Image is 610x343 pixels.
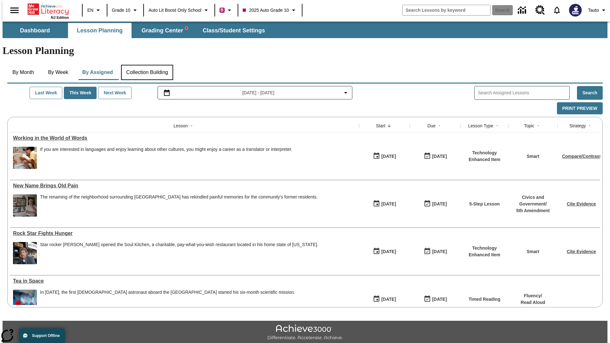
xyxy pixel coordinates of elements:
[112,7,130,14] span: Grade 10
[28,3,69,16] a: Home
[493,122,501,130] button: Sort
[188,122,195,130] button: Sort
[432,248,447,256] div: [DATE]
[3,45,607,57] h1: Lesson Planning
[40,147,292,169] div: If you are interested in languages and enjoy learning about other cultures, you might enjoy a car...
[586,122,593,130] button: Sort
[40,147,292,152] div: If you are interested in languages and enjoy learning about other cultures, you might enjoy a car...
[13,231,356,236] div: Rock Star Fights Hunger
[469,296,500,303] p: Timed Reading
[567,249,596,254] a: Cite Evidence
[432,295,447,303] div: [DATE]
[40,194,318,217] div: The renaming of the neighborhood surrounding Dodger Stadium has rekindled painful memories for th...
[403,5,490,15] input: search field
[198,23,270,38] button: Class/Student Settings
[527,248,539,255] p: Smart
[13,231,356,236] a: Rock Star Fights Hunger , Lessons
[13,242,37,264] img: A man in a restaurant with jars and dishes in the background and a sign that says Soul Kitchen. R...
[371,245,398,258] button: 10/06/25: First time the lesson was available
[173,123,188,129] div: Lesson
[77,65,118,80] button: By Assigned
[512,207,554,214] p: 5th Amendment
[562,154,601,159] a: Compare/Contrast
[534,122,542,130] button: Sort
[521,293,545,299] p: Fluency /
[521,299,545,306] p: Read Aloud
[422,245,449,258] button: 10/08/25: Last day the lesson can be accessed
[217,4,236,16] button: Boost Class color is violet red. Change class color
[98,87,132,99] button: Next Week
[30,87,62,99] button: Last Week
[5,1,24,20] button: Open side menu
[565,2,586,18] button: Select a new avatar
[532,2,549,19] a: Resource Center, Will open in new tab
[422,293,449,305] button: 10/12/25: Last day the lesson can be accessed
[13,183,356,189] div: New Name Brings Old Pain
[422,198,449,210] button: 10/13/25: Last day the lesson can be accessed
[13,135,356,141] div: Working in the World of Words
[577,86,603,100] button: Search
[141,27,187,34] span: Grading Center
[385,122,393,130] button: Sort
[109,4,141,16] button: Grade: Grade 10, Select a grade
[3,23,271,38] div: SubNavbar
[381,295,396,303] div: [DATE]
[146,4,213,16] button: School: Auto Lit Boost only School, Select your school
[13,290,37,312] img: An astronaut, the first from the United Kingdom to travel to the International Space Station, wav...
[87,7,93,14] span: EN
[468,123,493,129] div: Lesson Type
[3,22,607,38] div: SubNavbar
[42,65,74,80] button: By Week
[432,152,447,160] div: [DATE]
[40,290,295,295] div: In [DATE], the first [DEMOGRAPHIC_DATA] astronaut aboard the [GEOGRAPHIC_DATA] started his six-mo...
[586,4,610,16] button: Profile/Settings
[514,2,532,19] a: Data Center
[28,2,69,19] div: Home
[40,194,318,200] div: The renaming of the neighborhood surrounding [GEOGRAPHIC_DATA] has rekindled painful memories for...
[469,201,500,207] p: 5-Step Lesson
[13,147,37,169] img: An interpreter holds a document for a patient at a hospital. Interpreters help people by translat...
[240,4,300,16] button: Class: 2025 Auto Grade 10, Select your class
[464,150,505,163] p: Technology Enhanced Item
[133,23,196,38] button: Grading Center
[3,23,67,38] button: Dashboard
[432,200,447,208] div: [DATE]
[569,4,582,17] img: Avatar
[588,7,599,14] span: Tauto
[371,150,398,162] button: 10/07/25: First time the lesson was available
[422,150,449,162] button: 10/07/25: Last day the lesson can be accessed
[64,87,97,99] button: This Week
[13,278,356,284] a: Tea in Space, Lessons
[512,194,554,207] p: Civics and Government /
[381,200,396,208] div: [DATE]
[549,2,565,18] a: Notifications
[427,123,436,129] div: Due
[381,152,396,160] div: [DATE]
[267,325,343,341] img: Achieve3000 Differentiate Accelerate Achieve
[342,89,349,97] svg: Collapse Date Range Filter
[557,102,603,115] button: Print Preview
[40,242,318,264] div: Star rocker Jon Bon Jovi opened the Soul Kitchen, a charitable, pay-what-you-wish restaurant loca...
[569,123,586,129] div: Strategy
[148,7,201,14] span: Auto Lit Boost only School
[524,123,534,129] div: Topic
[13,135,356,141] a: Working in the World of Words, Lessons
[478,88,569,98] input: Search Assigned Lessons
[203,27,265,34] span: Class/Student Settings
[19,328,65,343] button: Support Offline
[13,194,37,217] img: dodgertown_121813.jpg
[381,248,396,256] div: [DATE]
[7,65,39,80] button: By Month
[527,153,539,160] p: Smart
[77,27,123,34] span: Lesson Planning
[40,290,295,312] div: In December 2015, the first British astronaut aboard the International Space Station started his ...
[220,6,224,14] span: B
[32,333,60,338] span: Support Offline
[13,183,356,189] a: New Name Brings Old Pain, Lessons
[160,89,350,97] button: Select the date range menu item
[371,198,398,210] button: 10/07/25: First time the lesson was available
